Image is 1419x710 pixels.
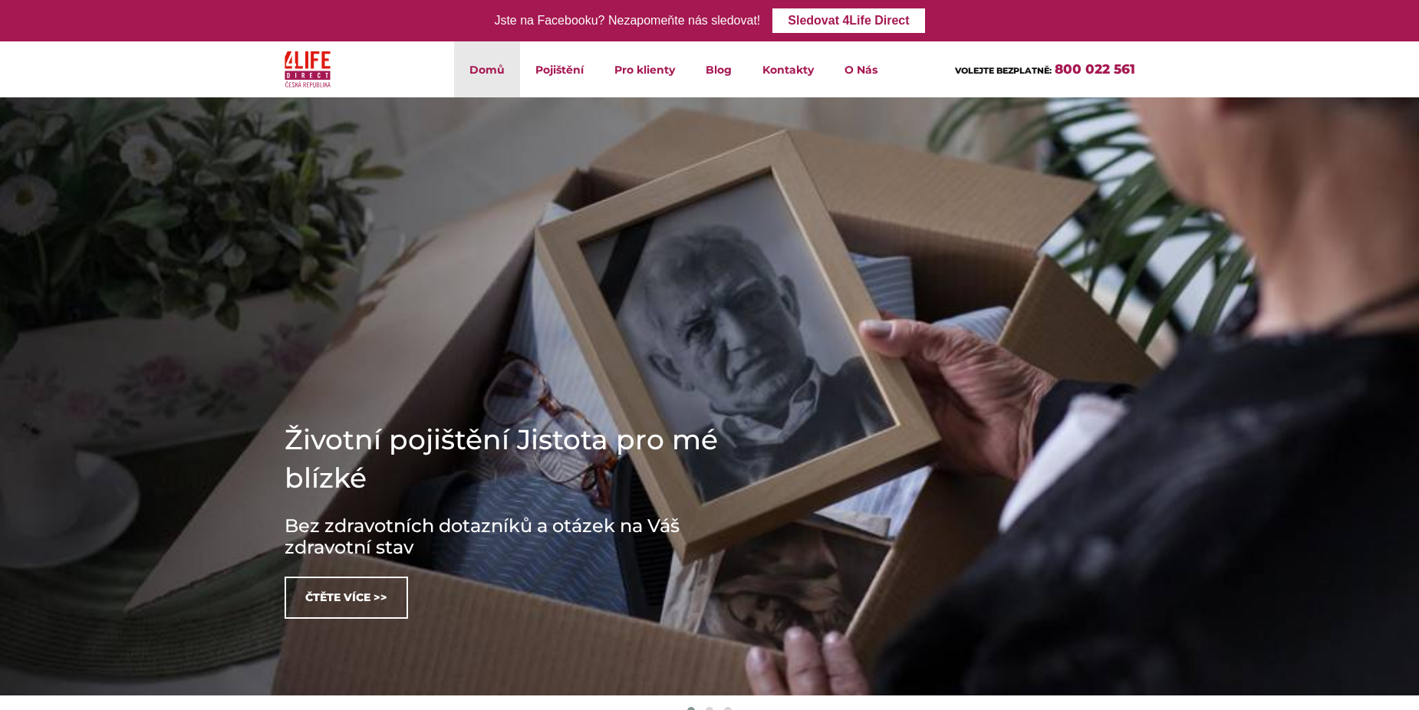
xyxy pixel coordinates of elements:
[747,41,829,97] a: Kontakty
[285,577,408,619] a: Čtěte více >>
[494,10,760,32] div: Jste na Facebooku? Nezapomeňte nás sledovat!
[690,41,747,97] a: Blog
[772,8,924,33] a: Sledovat 4Life Direct
[285,420,745,497] h1: Životní pojištění Jistota pro mé blízké
[285,515,745,558] h3: Bez zdravotních dotazníků a otázek na Váš zdravotní stav
[1055,61,1135,77] a: 800 022 561
[454,41,520,97] a: Domů
[955,65,1052,76] span: VOLEJTE BEZPLATNĚ:
[285,48,331,91] img: 4Life Direct Česká republika logo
